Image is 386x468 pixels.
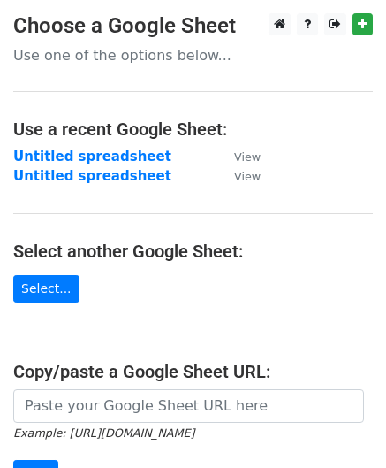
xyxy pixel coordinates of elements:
a: Untitled spreadsheet [13,168,171,184]
h4: Use a recent Google Sheet: [13,119,373,140]
p: Use one of the options below... [13,46,373,65]
h3: Choose a Google Sheet [13,13,373,39]
h4: Copy/paste a Google Sheet URL: [13,361,373,382]
a: View [216,149,261,165]
small: Example: [URL][DOMAIN_NAME] [13,426,194,440]
a: View [216,168,261,184]
h4: Select another Google Sheet: [13,241,373,262]
a: Select... [13,275,79,303]
a: Untitled spreadsheet [13,149,171,165]
small: View [234,150,261,164]
input: Paste your Google Sheet URL here [13,389,364,423]
small: View [234,170,261,183]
